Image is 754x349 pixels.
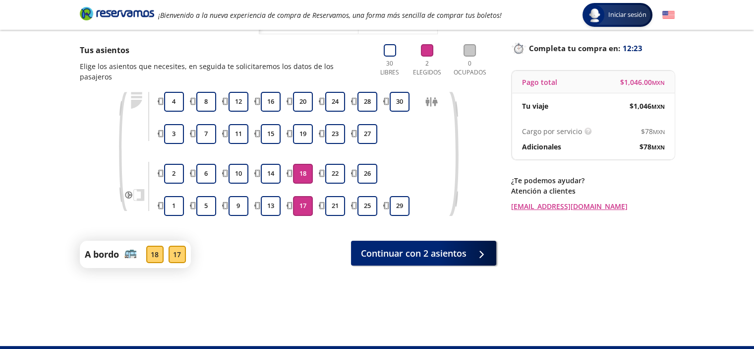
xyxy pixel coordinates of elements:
p: Adicionales [522,141,561,152]
a: Brand Logo [80,6,154,24]
div: 18 [146,246,164,263]
button: 19 [293,124,313,144]
button: 17 [293,196,313,216]
button: 23 [325,124,345,144]
button: 10 [229,164,248,184]
p: Cargo por servicio [522,126,582,137]
button: English [662,9,675,21]
button: 30 [390,92,409,112]
em: ¡Bienvenido a la nueva experiencia de compra de Reservamos, una forma más sencilla de comprar tus... [158,10,502,20]
button: 1 [164,196,184,216]
button: 18 [293,164,313,184]
p: Elige los asientos que necesites, en seguida te solicitaremos los datos de los pasajeros [80,61,366,82]
p: A bordo [85,248,119,261]
button: 2 [164,164,184,184]
button: 3 [164,124,184,144]
p: Atención a clientes [511,186,675,196]
button: Continuar con 2 asientos [351,241,496,266]
p: Tu viaje [522,101,548,111]
button: 26 [357,164,377,184]
button: 5 [196,196,216,216]
button: 4 [164,92,184,112]
button: 6 [196,164,216,184]
button: 27 [357,124,377,144]
button: 8 [196,92,216,112]
button: 25 [357,196,377,216]
small: MXN [651,103,665,110]
p: ¿Te podemos ayudar? [511,175,675,186]
small: MXN [653,128,665,136]
small: MXN [652,79,665,86]
button: 11 [229,124,248,144]
p: 0 Ocupados [451,59,489,77]
button: 14 [261,164,281,184]
p: Pago total [522,77,557,87]
button: 13 [261,196,281,216]
button: 20 [293,92,313,112]
span: Continuar con 2 asientos [361,247,466,260]
span: 12:23 [623,43,642,54]
button: 12 [229,92,248,112]
span: $ 1,046 [630,101,665,111]
p: Completa tu compra en : [511,41,675,55]
i: Brand Logo [80,6,154,21]
button: 28 [357,92,377,112]
button: 7 [196,124,216,144]
span: $ 1,046.00 [620,77,665,87]
button: 29 [390,196,409,216]
p: 2 Elegidos [410,59,444,77]
button: 24 [325,92,345,112]
p: Tus asientos [80,44,366,56]
p: 30 Libres [376,59,404,77]
small: MXN [651,143,665,151]
a: [EMAIL_ADDRESS][DOMAIN_NAME] [511,201,675,211]
button: 16 [261,92,281,112]
span: Iniciar sesión [604,10,650,20]
button: 9 [229,196,248,216]
button: 15 [261,124,281,144]
div: 17 [169,246,186,263]
button: 22 [325,164,345,184]
button: 21 [325,196,345,216]
span: $ 78 [639,141,665,152]
span: $ 78 [641,126,665,137]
